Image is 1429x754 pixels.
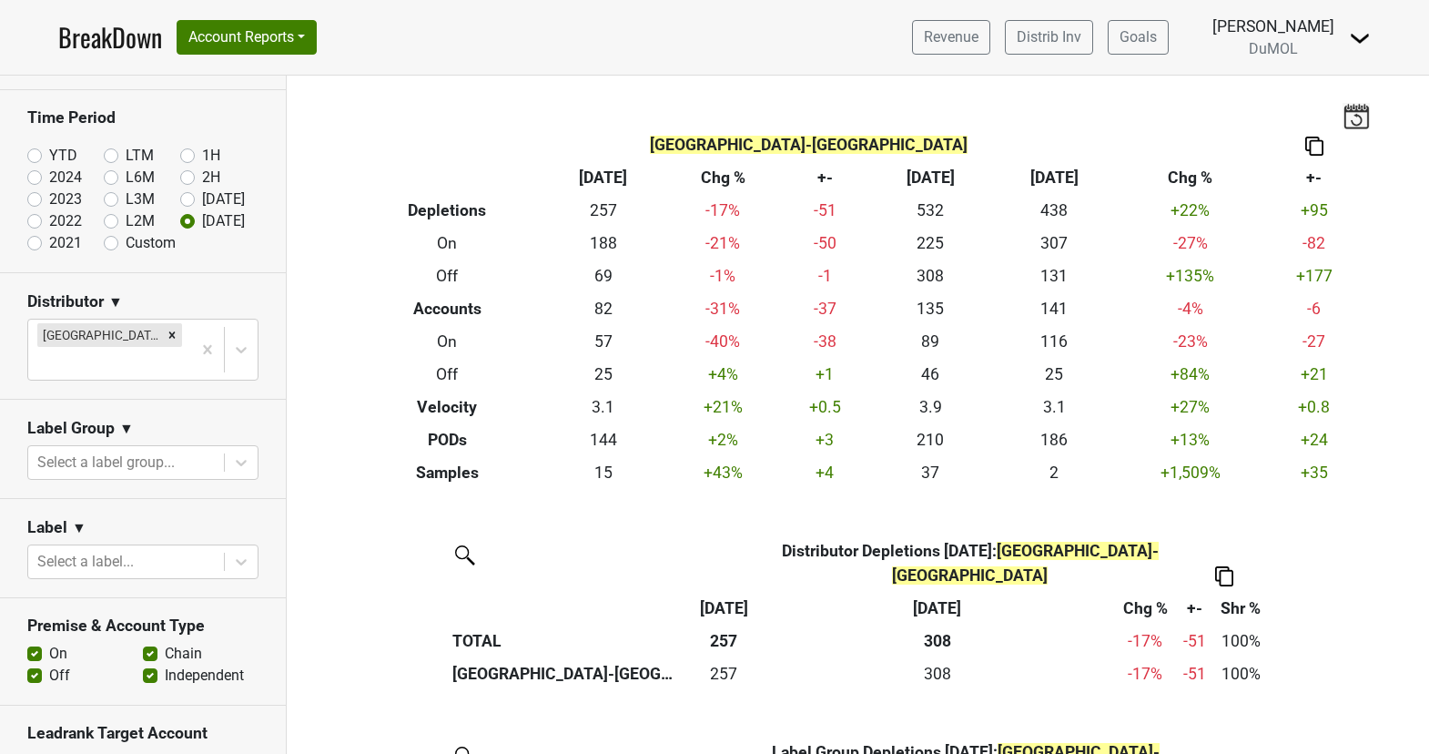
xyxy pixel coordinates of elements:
td: +0.8 [1265,391,1363,423]
td: -82 [1265,228,1363,260]
td: +24 [1265,423,1363,456]
td: -21 % [665,228,781,260]
td: -17 % [1112,657,1178,690]
a: Distrib Inv [1005,20,1093,55]
h3: Label Group [27,419,115,438]
span: ▼ [108,291,123,313]
th: Depletions [353,195,542,228]
td: -38 [781,326,869,359]
span: -51 [1183,632,1206,650]
td: 225 [868,228,992,260]
label: YTD [49,145,77,167]
td: +2 % [665,423,781,456]
td: +177 [1265,260,1363,293]
label: [DATE] [202,188,245,210]
th: On [353,228,542,260]
label: Chain [165,643,202,665]
td: -27 % [1116,228,1265,260]
td: 82 [542,293,665,326]
label: 2021 [49,232,82,254]
th: [DATE] [992,162,1116,195]
td: +43 % [665,456,781,489]
th: [GEOGRAPHIC_DATA]-[GEOGRAPHIC_DATA] [449,657,686,690]
img: filter [449,539,478,568]
label: L2M [126,210,155,232]
td: -40 % [665,326,781,359]
td: 89 [868,326,992,359]
th: 308 [762,625,1112,657]
th: Aug '25: activate to sort column ascending [686,592,762,625]
td: +4 [781,456,869,489]
td: 532 [868,195,992,228]
th: [DATE] [868,162,992,195]
td: 69 [542,260,665,293]
td: 210 [868,423,992,456]
td: 257 [686,657,762,690]
td: -50 [781,228,869,260]
label: L6M [126,167,155,188]
td: +21 % [665,391,781,423]
td: +35 [1265,456,1363,489]
label: On [49,643,67,665]
th: 257 [686,625,762,657]
label: LTM [126,145,154,167]
h3: Time Period [27,108,258,127]
td: +13 % [1116,423,1265,456]
td: 37 [868,456,992,489]
h3: Distributor [27,292,104,311]
img: Copy to clipboard [1215,566,1233,586]
td: +0.5 [781,391,869,423]
td: 308 [868,260,992,293]
label: 1H [202,145,220,167]
th: TOTAL [449,625,686,657]
td: +22 % [1116,195,1265,228]
td: 307 [992,228,1116,260]
th: 307.832 [762,657,1112,690]
td: +95 [1265,195,1363,228]
td: 131 [992,260,1116,293]
th: +- [781,162,869,195]
th: Off [353,260,542,293]
th: +-: activate to sort column ascending [1178,592,1211,625]
td: +3 [781,423,869,456]
td: -51 [781,195,869,228]
td: 3.1 [542,391,665,423]
td: 46 [868,358,992,391]
th: Chg % [1116,162,1265,195]
td: +1 [781,358,869,391]
td: -23 % [1116,326,1265,359]
td: 135 [868,293,992,326]
div: 308 [766,662,1109,686]
label: 2024 [49,167,82,188]
a: Goals [1108,20,1169,55]
img: Copy to clipboard [1305,137,1323,156]
td: -37 [781,293,869,326]
label: Independent [165,665,244,687]
td: 15 [542,456,665,489]
a: Revenue [912,20,990,55]
th: On [353,326,542,359]
div: -51 [1182,662,1207,686]
a: BreakDown [58,18,162,56]
div: [GEOGRAPHIC_DATA]-[GEOGRAPHIC_DATA] [37,323,162,347]
span: DuMOL [1249,40,1298,57]
th: Off [353,358,542,391]
label: L3M [126,188,155,210]
th: Accounts [353,293,542,326]
td: 186 [992,423,1116,456]
th: Velocity [353,391,542,423]
span: ▼ [119,418,134,440]
span: -17% [1128,632,1162,650]
th: PODs [353,423,542,456]
td: +27 % [1116,391,1265,423]
td: +1,509 % [1116,456,1265,489]
label: Custom [126,232,176,254]
span: [GEOGRAPHIC_DATA]-[GEOGRAPHIC_DATA] [650,136,968,154]
td: 2 [992,456,1116,489]
label: [DATE] [202,210,245,232]
td: 25 [992,358,1116,391]
th: +- [1265,162,1363,195]
td: 3.1 [992,391,1116,423]
td: -1 [781,260,869,293]
th: [DATE] [542,162,665,195]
